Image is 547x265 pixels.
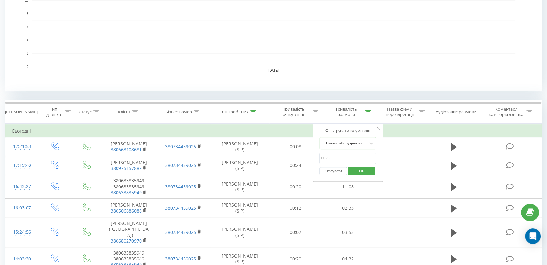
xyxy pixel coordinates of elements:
[12,202,32,214] div: 16:03:07
[319,167,347,175] button: Скасувати
[210,199,269,217] td: [PERSON_NAME] (SIP)
[319,127,376,134] div: Фільтрувати за умовою
[111,238,142,244] a: 380680270970
[79,109,92,115] div: Статус
[487,106,525,117] div: Коментар/категорія дзвінка
[329,106,363,117] div: Тривалість розмови
[165,109,192,115] div: Бізнес номер
[102,156,156,175] td: [PERSON_NAME]
[210,137,269,156] td: [PERSON_NAME] (SIP)
[102,199,156,217] td: [PERSON_NAME]
[165,143,196,150] a: 380734459025
[322,175,374,199] td: 11:08
[269,199,322,217] td: 00:12
[12,180,32,193] div: 16:43:27
[269,137,322,156] td: 00:08
[12,159,32,172] div: 17:19:48
[102,137,156,156] td: [PERSON_NAME]
[268,69,279,72] text: [DATE]
[165,229,196,235] a: 380734459025
[436,109,476,115] div: Аудіозапис розмови
[165,205,196,211] a: 380734459025
[525,228,541,244] div: Open Intercom Messenger
[44,106,63,117] div: Тип дзвінка
[111,208,142,214] a: 380506686088
[352,166,371,176] span: OK
[111,189,142,196] a: 380633835949
[165,256,196,262] a: 380734459025
[5,124,542,137] td: Сьогодні
[27,38,28,42] text: 4
[269,175,322,199] td: 00:20
[27,25,28,29] text: 6
[210,217,269,247] td: [PERSON_NAME] (SIP)
[27,52,28,55] text: 2
[269,217,322,247] td: 00:07
[27,65,28,69] text: 0
[5,109,38,115] div: [PERSON_NAME]
[12,140,32,153] div: 17:21:53
[210,156,269,175] td: [PERSON_NAME] (SIP)
[165,162,196,168] a: 380734459025
[383,106,417,117] div: Назва схеми переадресації
[210,175,269,199] td: [PERSON_NAME] (SIP)
[102,217,156,247] td: [PERSON_NAME] ([GEOGRAPHIC_DATA])
[118,109,130,115] div: Клієнт
[12,226,32,238] div: 15:24:56
[222,109,249,115] div: Співробітник
[322,217,374,247] td: 03:53
[111,146,142,153] a: 380663108681
[111,165,142,171] a: 380975157887
[322,199,374,217] td: 02:33
[348,167,375,175] button: OK
[27,12,28,16] text: 8
[319,153,376,164] input: 00:00
[269,156,322,175] td: 00:24
[276,106,311,117] div: Тривалість очікування
[165,184,196,190] a: 380734459025
[102,175,156,199] td: 380633835949 380633835949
